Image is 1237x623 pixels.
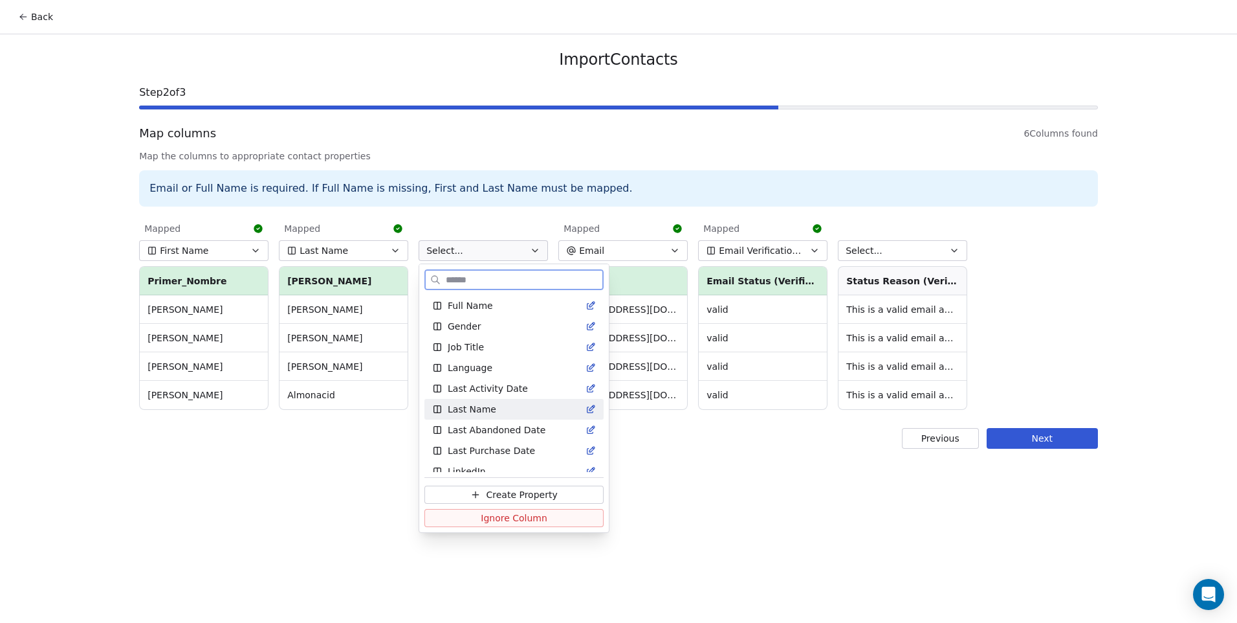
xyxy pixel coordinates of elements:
span: Gender [448,320,481,333]
span: Last Purchase Date [448,444,535,457]
span: Language [448,361,492,374]
span: Create Property [486,488,557,501]
span: LinkedIn [448,465,486,478]
span: Job Title [448,341,484,354]
span: Last Name [448,403,496,416]
span: Ignore Column [481,512,547,525]
button: Ignore Column [424,509,604,527]
span: Last Abandoned Date [448,424,545,436]
span: Full Name [448,299,493,312]
span: Last Activity Date [448,382,528,395]
button: Create Property [424,486,604,504]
